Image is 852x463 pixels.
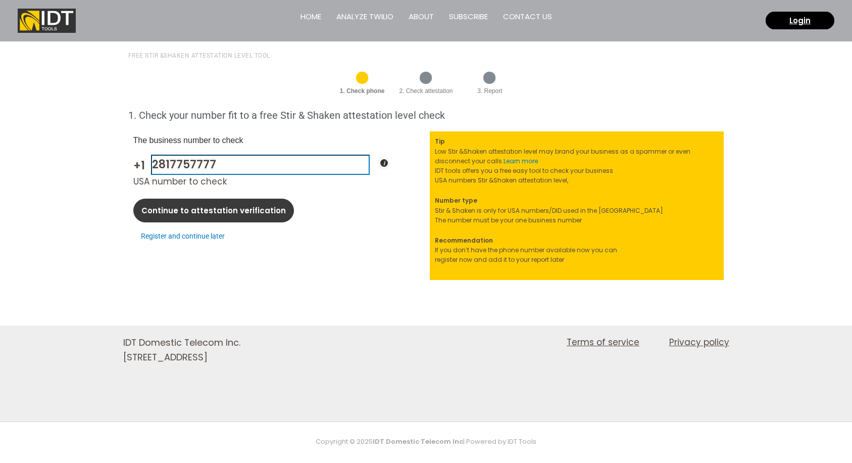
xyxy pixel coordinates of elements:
a: Contact us [495,4,560,37]
span: +1 [133,155,145,174]
strong: Tip [435,137,445,146]
h3: The business number to check [133,136,425,145]
h2: 1. Check your number fit to a free Stir & Shaken attestation level check [128,109,724,121]
strong: Recommendation [435,236,493,245]
h6: 1. Check phone [335,88,389,94]
i: i [378,157,390,169]
h6: 3. Report [463,88,517,94]
span: IDT Domestic Telecom Inc. [123,336,240,349]
p: Stir & Shaken is only for USA numbers/DID used in the [GEOGRAPHIC_DATA] The number must be your o... [435,196,719,225]
p: Low Stir &Shaken attestation level may brand your business as a spammer or even disconnect your c... [435,136,719,185]
a: Subscribe [441,4,495,37]
a: Learn more [504,157,538,165]
p: If you don’t have the phone number available now you can register now and add it to your report l... [435,236,719,265]
a: Register and continue later [141,232,225,240]
a: Terms of service [541,336,644,349]
a: Login [766,12,834,29]
strong: Number type [435,196,477,205]
a: About [401,4,441,37]
nav: Site Navigation [293,4,560,37]
img: IDT Tools [18,9,76,33]
a: Privacy policy [644,336,729,349]
a: Analyze Twilio [329,4,401,37]
span: [STREET_ADDRESS] [123,351,208,363]
a: Home [293,4,329,37]
label: USA number to check [133,175,227,188]
strong: IDT Domestic Telecom Inc [373,437,463,446]
p: Copyright © 2025 | Powered by IDT Tools [123,437,729,447]
span: Continue to attestation verification [141,207,286,214]
h6: 2. Check attestation [399,88,453,94]
a: Continue to attestation verification [133,199,294,222]
aside: Footer Widget 1 [123,336,414,395]
nav: Site Navigation [439,336,729,349]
